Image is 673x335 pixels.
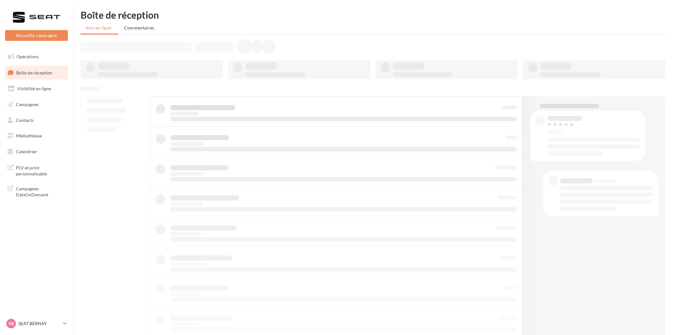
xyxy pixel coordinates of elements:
span: Opérations [16,54,39,59]
span: Commentaires [124,25,154,30]
span: Boîte de réception [16,70,52,75]
a: Calendrier [4,145,69,158]
div: Boîte de réception [81,10,665,20]
a: Campagnes [4,98,69,111]
p: SEAT BERNAY [18,320,61,327]
a: Opérations [4,50,69,63]
span: Visibilité en ligne [17,86,51,91]
a: Médiathèque [4,129,69,142]
span: Contacts [16,117,34,123]
a: Boîte de réception [4,66,69,79]
a: SB SEAT BERNAY [5,318,68,330]
a: Contacts [4,114,69,127]
span: PLV et print personnalisable [16,163,65,177]
span: Médiathèque [16,133,42,138]
button: Nouvelle campagne [5,30,68,41]
a: PLV et print personnalisable [4,161,69,180]
a: Campagnes DataOnDemand [4,182,69,200]
span: Campagnes [16,102,39,107]
span: Calendrier [16,149,37,154]
a: Visibilité en ligne [4,82,69,95]
span: Campagnes DataOnDemand [16,184,65,198]
span: SB [9,320,14,327]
